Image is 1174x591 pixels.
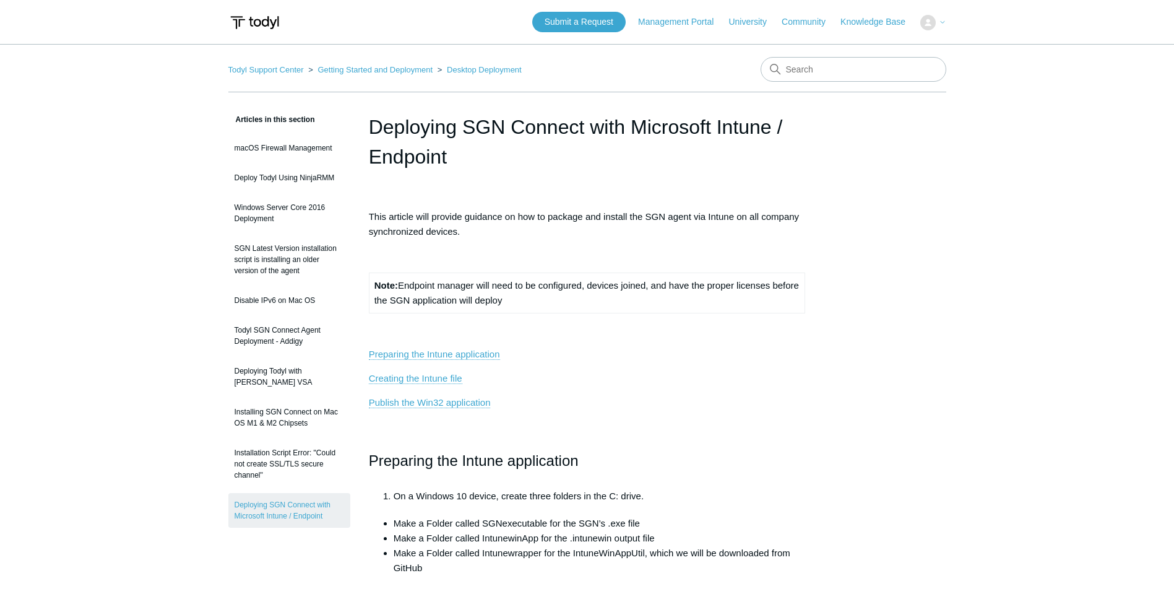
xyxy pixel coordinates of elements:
a: SGN Latest Version installation script is installing an older version of the agent [228,237,350,282]
input: Search [761,57,946,82]
a: Deploy Todyl Using NinjaRMM [228,166,350,190]
a: Knowledge Base [840,15,918,28]
a: Deploying SGN Connect with Microsoft Intune / Endpoint [228,493,350,528]
li: Make a Folder called SGNexecutable for the SGN’s .exe file [394,516,806,531]
span: Articles in this section [228,115,315,124]
a: Installing SGN Connect on Mac OS M1 & M2 Chipsets [228,400,350,435]
li: Make a Folder called Intunewrapper for the IntuneWinAppUtil, which we will be downloaded from GitHub [394,546,806,590]
a: Disable IPv6 on Mac OS [228,289,350,312]
a: Todyl Support Center [228,65,304,74]
span: Preparing the Intune application [369,452,579,469]
li: Desktop Deployment [435,65,522,74]
a: Windows Server Core 2016 Deployment [228,196,350,230]
li: Todyl Support Center [228,65,306,74]
p: This article will provide guidance on how to package and install the SGN agent via Intune on all ... [369,209,806,239]
a: macOS Firewall Management [228,136,350,160]
a: Todyl SGN Connect Agent Deployment - Addigy [228,318,350,353]
li: Getting Started and Deployment [306,65,435,74]
a: Publish the Win32 application [369,397,491,408]
img: Todyl Support Center Help Center home page [228,11,281,34]
a: Submit a Request [532,12,626,32]
a: Deploying Todyl with [PERSON_NAME] VSA [228,359,350,394]
a: Installation Script Error: "Could not create SSL/TLS secure channel" [228,441,350,487]
a: Desktop Deployment [447,65,522,74]
td: Endpoint manager will need to be configured, devices joined, and have the proper licenses before ... [369,273,805,313]
a: Preparing the Intune application [369,349,500,360]
h1: Deploying SGN Connect with Microsoft Intune / Endpoint [369,112,806,172]
a: Community [782,15,838,28]
a: Management Portal [638,15,726,28]
a: Getting Started and Deployment [317,65,433,74]
a: Creating the Intune file [369,373,462,384]
strong: Note: [374,280,398,291]
a: University [728,15,779,28]
li: Make a Folder called IntunewinApp for the .intunewin output file [394,531,806,546]
li: On a Windows 10 device, create three folders in the C: drive. [394,489,806,504]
